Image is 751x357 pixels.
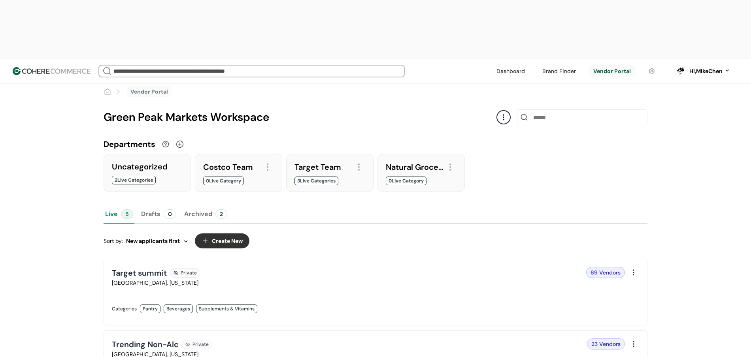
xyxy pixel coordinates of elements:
div: 5 [121,209,133,219]
svg: 0 percent [674,65,686,77]
div: 2 [215,209,227,219]
div: 23 Vendors [587,338,625,349]
div: Green Peak Markets Workspace [104,109,496,126]
button: Live [104,205,135,224]
span: New applicants first [126,237,180,245]
button: Archived [183,205,229,224]
button: Create New [195,233,249,248]
div: Departments [104,138,155,150]
nav: breadcrumb [104,86,171,97]
div: Hi, MikeChen [689,67,723,75]
div: Sort by: [104,237,189,245]
a: Vendor Portal [130,88,168,96]
button: Drafts [140,205,178,224]
button: Hi,MikeChen [689,67,730,75]
div: 69 Vendors [586,267,625,278]
div: 0 [164,209,176,219]
img: Cohere Logo [13,67,91,75]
